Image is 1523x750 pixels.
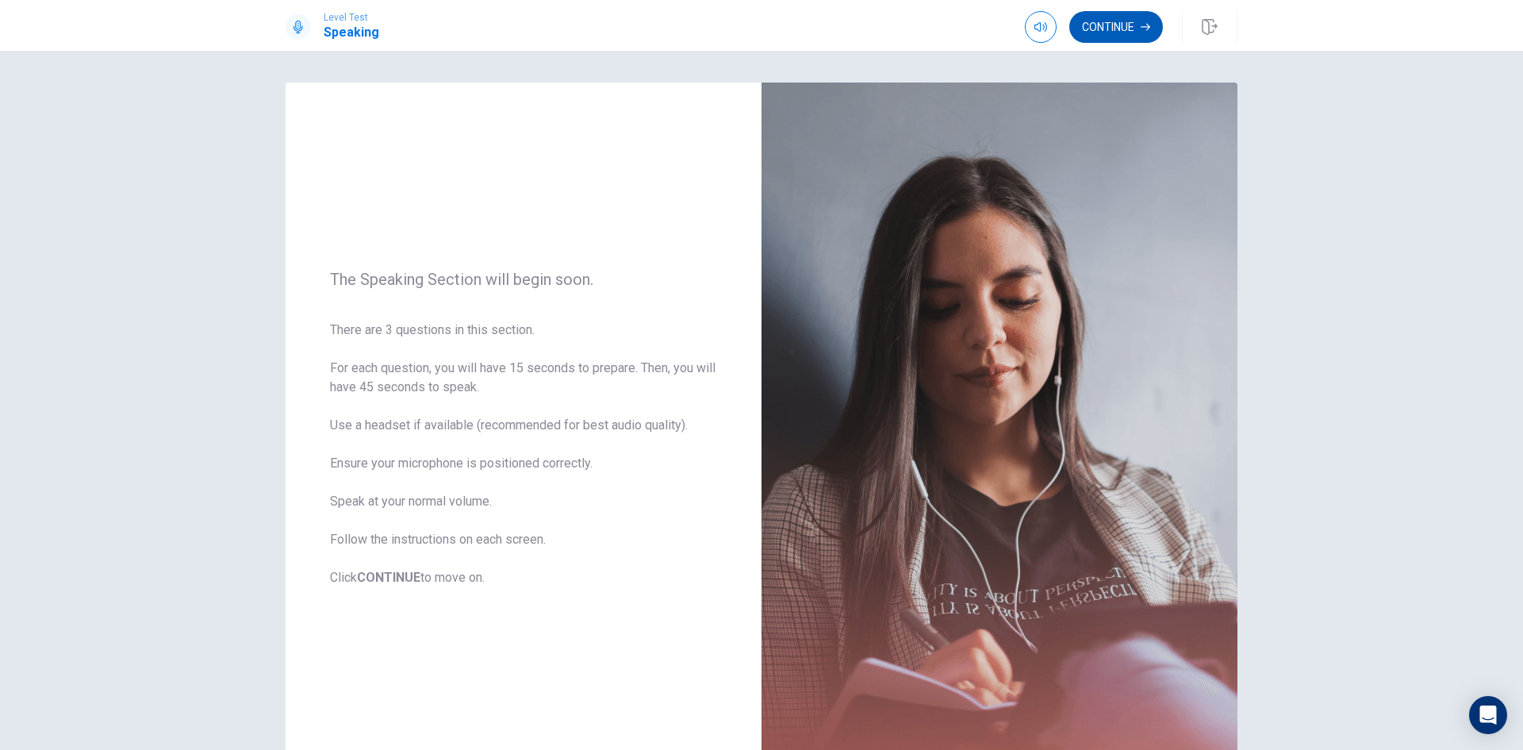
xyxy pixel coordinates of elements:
b: CONTINUE [357,570,420,585]
span: Level Test [324,12,379,23]
span: The Speaking Section will begin soon. [330,270,717,289]
span: There are 3 questions in this section. For each question, you will have 15 seconds to prepare. Th... [330,321,717,587]
div: Open Intercom Messenger [1469,696,1507,734]
h1: Speaking [324,23,379,42]
button: Continue [1069,11,1163,43]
